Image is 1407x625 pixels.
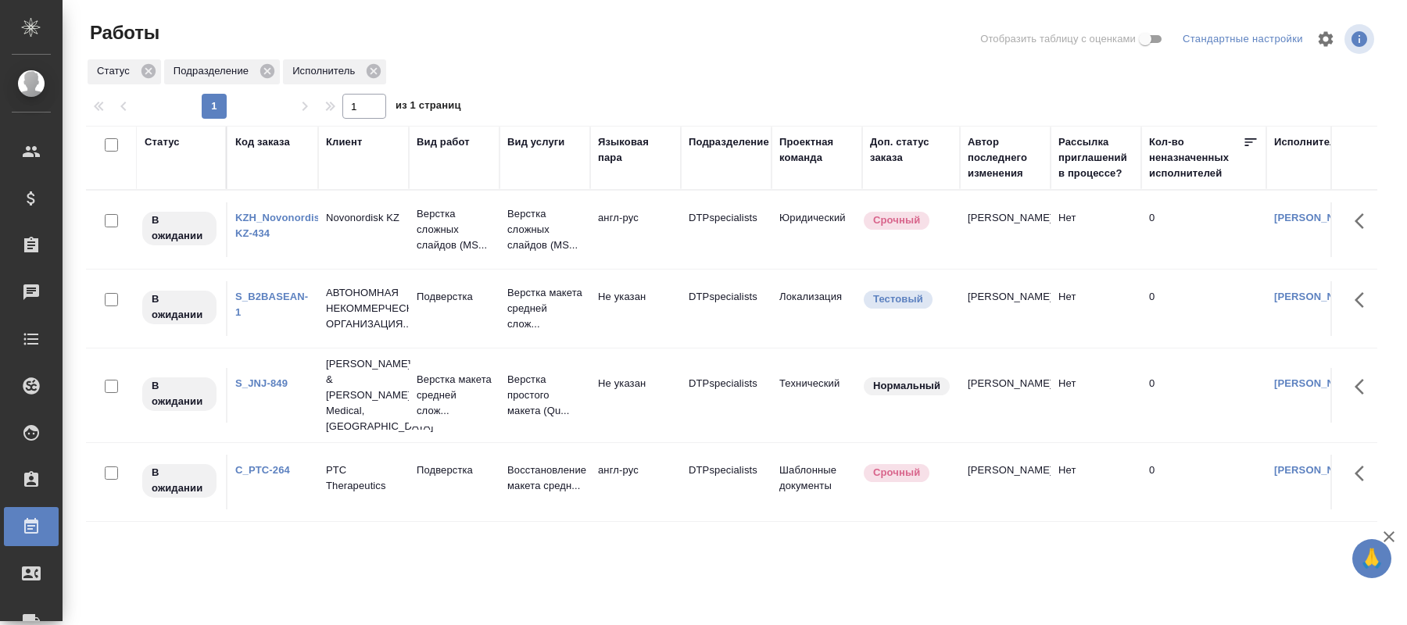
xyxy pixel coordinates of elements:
span: Отобразить таблицу с оценками [980,31,1136,47]
p: В ожидании [152,291,207,323]
td: Локализация [772,281,862,336]
a: [PERSON_NAME] [1274,212,1361,223]
p: Верстка сложных слайдов (MS... [507,206,582,253]
div: Клиент [326,134,362,150]
td: [PERSON_NAME] [960,202,1051,257]
a: C_PTC-264 [235,464,290,476]
p: Статус [97,63,135,79]
p: АВТОНОМНАЯ НЕКОММЕРЧЕСКАЯ ОРГАНИЗАЦИЯ... [326,285,401,332]
td: Не указан [590,281,681,336]
p: Восстановление макета средн... [507,462,582,494]
button: Здесь прячутся важные кнопки [1345,202,1383,240]
p: Срочный [873,212,920,228]
div: split button [1179,27,1307,52]
td: 0 [1141,281,1266,336]
div: Исполнитель [283,59,386,84]
td: Нет [1051,281,1141,336]
div: Код заказа [235,134,290,150]
span: Настроить таблицу [1307,20,1344,58]
button: Здесь прячутся важные кнопки [1345,368,1383,405]
p: Подверстка [417,462,492,478]
p: Верстка сложных слайдов (MS... [417,206,492,253]
td: Технический [772,368,862,423]
div: Исполнитель назначен, приступать к работе пока рано [141,210,218,247]
a: [PERSON_NAME] [1274,464,1361,476]
p: Подверстка [417,289,492,305]
p: Верстка простого макета (Qu... [507,372,582,419]
div: Вид работ [417,134,470,150]
td: 0 [1141,202,1266,257]
a: S_JNJ-849 [235,377,288,389]
span: Посмотреть информацию [1344,24,1377,54]
td: Шаблонные документы [772,455,862,509]
td: DTPspecialists [681,281,772,336]
div: Статус [145,134,180,150]
span: 🙏 [1359,542,1385,575]
a: [PERSON_NAME] [1274,377,1361,389]
div: Автор последнего изменения [968,134,1043,181]
button: Здесь прячутся важные кнопки [1345,281,1383,319]
p: Подразделение [174,63,254,79]
td: 0 [1141,455,1266,509]
p: Исполнитель [292,63,360,79]
div: Доп. статус заказа [870,134,952,166]
a: KZH_Novonordisk-KZ-434 [235,212,329,239]
div: Кол-во неназначенных исполнителей [1149,134,1243,181]
td: Нет [1051,455,1141,509]
div: Языковая пара [598,134,673,166]
p: Срочный [873,465,920,480]
span: из 1 страниц [396,96,461,119]
td: [PERSON_NAME] [960,368,1051,423]
span: Работы [86,20,159,45]
div: Статус [88,59,161,84]
p: Тестовый [873,291,923,307]
td: Не указан [590,368,681,423]
td: Нет [1051,202,1141,257]
td: [PERSON_NAME] [960,455,1051,509]
p: Верстка макета средней слож... [417,372,492,419]
div: Исполнитель [1274,134,1343,150]
div: Вид услуги [507,134,565,150]
div: Проектная команда [779,134,854,166]
div: Исполнитель назначен, приступать к работе пока рано [141,289,218,326]
p: Novonordisk KZ [326,210,401,226]
a: S_B2BASEAN-1 [235,291,308,318]
td: англ-рус [590,455,681,509]
p: В ожидании [152,378,207,409]
p: Верстка макета средней слож... [507,285,582,332]
div: Исполнитель назначен, приступать к работе пока рано [141,376,218,412]
td: DTPspecialists [681,368,772,423]
a: [PERSON_NAME] [1274,291,1361,302]
p: В ожидании [152,212,207,244]
div: Подразделение [689,134,769,150]
td: [PERSON_NAME] [960,281,1051,336]
div: Исполнитель назначен, приступать к работе пока рано [141,462,218,499]
td: DTPspecialists [681,455,772,509]
td: DTPspecialists [681,202,772,257]
div: Подразделение [164,59,280,84]
div: Рассылка приглашений в процессе? [1058,134,1133,181]
button: 🙏 [1352,539,1391,578]
p: Нормальный [873,378,940,394]
p: PTC Therapeutics [326,462,401,494]
td: англ-рус [590,202,681,257]
p: В ожидании [152,465,207,496]
p: [PERSON_NAME] & [PERSON_NAME] Medical, [GEOGRAPHIC_DATA] [326,356,401,434]
td: Нет [1051,368,1141,423]
td: Юридический [772,202,862,257]
button: Здесь прячутся важные кнопки [1345,455,1383,492]
td: 0 [1141,368,1266,423]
